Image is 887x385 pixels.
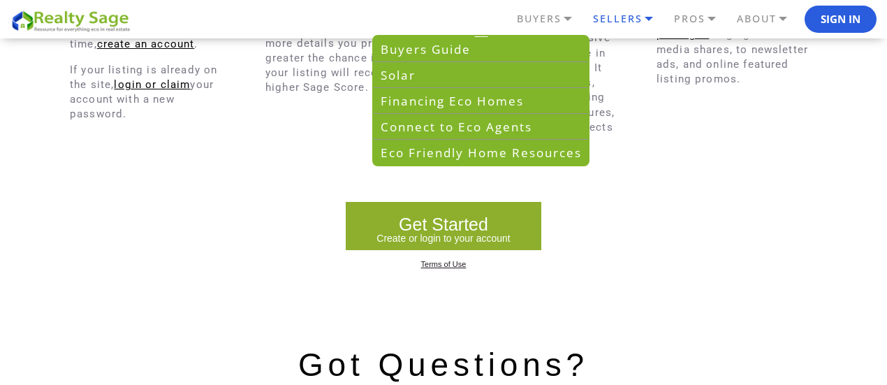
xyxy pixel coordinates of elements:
[374,88,588,114] a: Financing Eco Homes
[372,35,589,166] div: BUYERS
[670,7,733,31] a: PROS
[657,13,817,87] p: Select ranging from social media shares, to newsletter ads, and online featured listing promos.
[346,202,541,250] a: Get StartedCreate or login to your account
[70,349,817,381] div: Got Questions?
[114,78,190,91] a: login or claim
[374,114,588,140] a: Connect to Eco Agents
[97,38,195,50] a: create an account
[10,8,136,33] img: REALTY SAGE
[399,215,488,234] span: Get Started
[733,7,805,31] a: ABOUT
[70,63,230,122] p: If your listing is already on the site, your account with a new password.
[346,261,541,268] a: Terms of Use
[374,62,588,88] a: Solar
[374,36,588,62] a: Buyers Guide
[374,140,588,165] a: Eco Friendly Home Resources
[265,6,426,96] p: Fill in as many details about the property as you can. The more details you provide, the greater ...
[589,7,670,31] a: SELLERS
[805,6,877,34] button: Sign In
[513,7,589,31] a: BUYERS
